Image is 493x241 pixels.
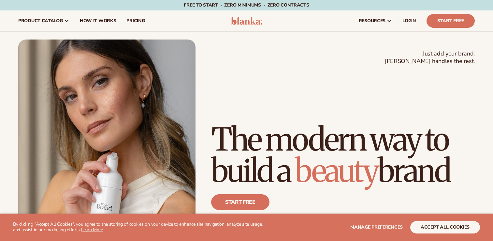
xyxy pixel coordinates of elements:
[13,222,268,233] p: By clicking "Accept All Cookies", you agree to the storing of cookies on your device to enhance s...
[121,10,150,31] a: pricing
[402,18,416,24] span: LOGIN
[295,151,378,190] span: beauty
[350,224,403,230] span: Manage preferences
[410,221,480,233] button: accept all cookies
[184,2,309,8] span: Free to start · ZERO minimums · ZERO contracts
[211,124,475,186] h1: The modern way to build a brand
[80,18,116,24] span: How It Works
[397,10,421,31] a: LOGIN
[354,10,397,31] a: resources
[385,50,475,65] span: Just add your brand. [PERSON_NAME] handles the rest.
[75,10,122,31] a: How It Works
[350,221,403,233] button: Manage preferences
[427,14,475,28] a: Start Free
[13,10,75,31] a: product catalog
[359,18,385,24] span: resources
[126,18,145,24] span: pricing
[211,194,269,210] a: Start free
[231,17,262,25] img: logo
[18,18,63,24] span: product catalog
[81,227,103,233] a: Learn More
